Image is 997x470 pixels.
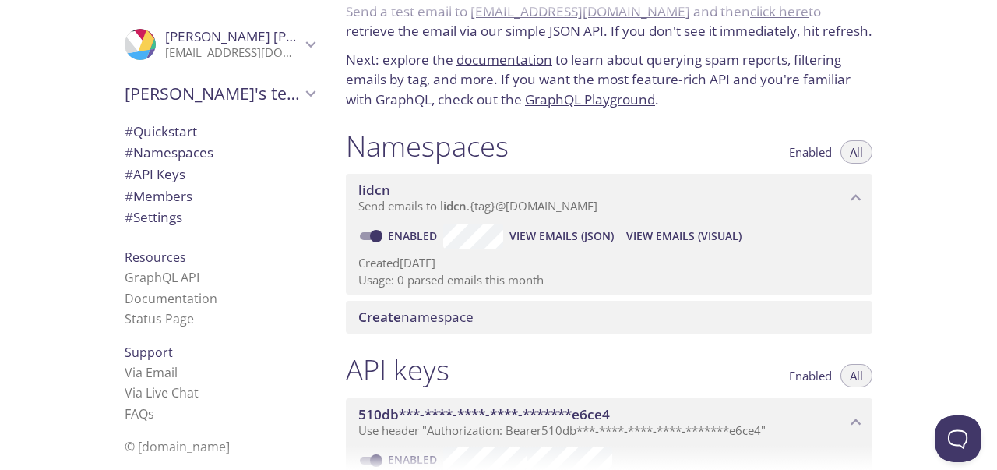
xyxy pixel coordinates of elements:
iframe: Help Scout Beacon - Open [935,415,981,462]
div: Venkata chavali [112,19,327,70]
span: Resources [125,249,186,266]
a: documentation [456,51,552,69]
a: Via Email [125,364,178,381]
button: All [840,140,872,164]
div: Create namespace [346,301,872,334]
div: Venkata's team [112,73,327,114]
span: namespace [358,308,474,326]
span: [PERSON_NAME] [PERSON_NAME] [165,27,379,45]
span: Settings [125,208,182,226]
a: GraphQL Playground [525,90,655,108]
div: API Keys [112,164,327,186]
span: Create [358,308,401,326]
span: © [DOMAIN_NAME] [125,438,230,455]
button: View Emails (Visual) [620,224,748,249]
a: Documentation [125,290,217,307]
p: Next: explore the to learn about querying spam reports, filtering emails by tag, and more. If you... [346,50,872,110]
a: FAQ [125,405,154,422]
div: Members [112,186,327,207]
button: Enabled [780,364,841,387]
span: # [125,165,133,183]
span: Namespaces [125,143,213,161]
span: Send emails to . {tag} @[DOMAIN_NAME] [358,198,597,214]
div: Team Settings [112,207,327,228]
span: View Emails (JSON) [509,227,614,246]
span: [PERSON_NAME]'s team [125,83,301,104]
p: Created [DATE] [358,255,860,271]
p: Usage: 0 parsed emails this month [358,272,860,288]
button: All [840,364,872,387]
a: Status Page [125,310,194,327]
span: # [125,187,133,205]
button: Enabled [780,140,841,164]
div: Namespaces [112,142,327,164]
span: View Emails (Visual) [626,227,742,246]
span: Members [125,187,192,205]
div: lidcn namespace [346,174,872,222]
span: Support [125,344,173,361]
a: GraphQL API [125,269,199,286]
h1: Namespaces [346,129,509,164]
span: Quickstart [125,122,197,140]
span: lidcn [358,181,390,199]
span: lidcn [440,198,467,214]
span: # [125,143,133,161]
span: API Keys [125,165,185,183]
div: Quickstart [112,121,327,143]
p: [EMAIL_ADDRESS][DOMAIN_NAME] [165,45,301,61]
a: Enabled [386,228,443,243]
span: s [148,405,154,422]
span: # [125,208,133,226]
h1: API keys [346,352,449,387]
span: # [125,122,133,140]
button: View Emails (JSON) [503,224,620,249]
a: Via Live Chat [125,384,199,401]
